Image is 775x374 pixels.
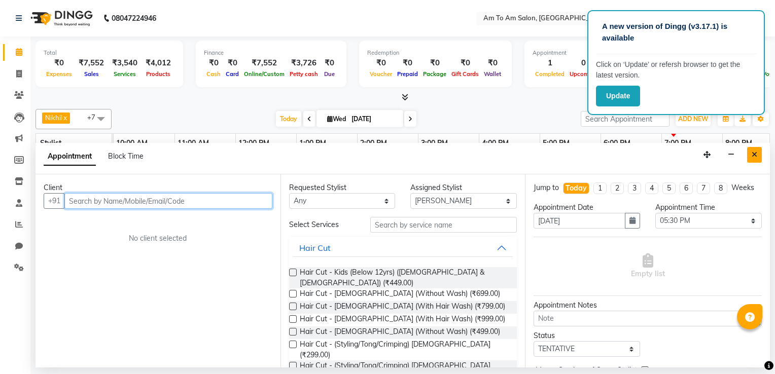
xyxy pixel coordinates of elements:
[731,182,754,193] div: Weeks
[678,115,708,123] span: ADD NEW
[300,314,505,326] span: Hair Cut - [DEMOGRAPHIC_DATA] (With Hair Wash) (₹999.00)
[596,59,756,81] p: Click on ‘Update’ or refersh browser to get the latest version.
[601,136,633,151] a: 6:00 PM
[533,70,567,78] span: Completed
[204,57,223,69] div: ₹0
[481,70,504,78] span: Wallet
[534,202,640,213] div: Appointment Date
[75,57,108,69] div: ₹7,552
[44,57,75,69] div: ₹0
[534,330,640,341] div: Status
[723,136,755,151] a: 8:00 PM
[300,267,509,288] span: Hair Cut - Kids (Below 12yrs) ([DEMOGRAPHIC_DATA] & [DEMOGRAPHIC_DATA]) (₹449.00)
[241,70,287,78] span: Online/Custom
[395,70,420,78] span: Prepaid
[395,57,420,69] div: ₹0
[418,136,450,151] a: 3:00 PM
[300,301,505,314] span: Hair Cut - [DEMOGRAPHIC_DATA] (With Hair Wash) (₹799.00)
[223,70,241,78] span: Card
[112,4,156,32] b: 08047224946
[114,136,150,151] a: 10:00 AM
[534,300,762,311] div: Appointment Notes
[370,217,517,233] input: Search by service name
[358,136,390,151] a: 2:00 PM
[287,70,321,78] span: Petty cash
[142,57,175,69] div: ₹4,012
[281,219,363,230] div: Select Services
[62,114,67,122] a: x
[420,70,449,78] span: Package
[567,70,600,78] span: Upcoming
[44,147,96,166] span: Appointment
[204,70,223,78] span: Cash
[44,193,65,209] button: +91
[593,182,607,194] li: 1
[449,57,481,69] div: ₹0
[44,182,272,193] div: Client
[223,57,241,69] div: ₹0
[108,57,142,69] div: ₹3,540
[567,57,600,69] div: 0
[655,202,762,213] div: Appointment Time
[204,49,338,57] div: Finance
[611,182,624,194] li: 2
[714,182,727,194] li: 8
[236,136,272,151] a: 12:00 PM
[321,57,338,69] div: ₹0
[410,182,517,193] div: Assigned Stylist
[300,326,500,339] span: Hair Cut - [DEMOGRAPHIC_DATA] (Without Wash) (₹499.00)
[276,111,301,127] span: Today
[481,57,504,69] div: ₹0
[662,136,694,151] a: 7:00 PM
[108,152,144,161] span: Block Time
[175,136,212,151] a: 11:00 AM
[534,182,559,193] div: Jump to
[87,113,103,121] span: +7
[299,242,331,254] div: Hair Cut
[631,253,665,279] span: Empty list
[676,112,711,126] button: ADD NEW
[300,288,500,301] span: Hair Cut - [DEMOGRAPHIC_DATA] (Without Wash) (₹699.00)
[64,193,272,209] input: Search by Name/Mobile/Email/Code
[645,182,658,194] li: 4
[367,57,395,69] div: ₹0
[534,213,625,229] input: yyyy-mm-dd
[44,49,175,57] div: Total
[533,57,567,69] div: 1
[747,147,762,163] button: Close
[40,138,61,147] span: Stylist
[449,70,481,78] span: Gift Cards
[322,70,337,78] span: Due
[697,182,710,194] li: 7
[300,339,509,360] span: Hair Cut - (Styling/Tong/Crimping) [DEMOGRAPHIC_DATA] (₹299.00)
[26,4,95,32] img: logo
[293,239,513,257] button: Hair Cut
[348,111,399,127] input: 2025-09-03
[581,111,670,127] input: Search Appointment
[144,70,173,78] span: Products
[44,70,75,78] span: Expenses
[68,233,248,244] div: No client selected
[325,115,348,123] span: Wed
[367,49,504,57] div: Redemption
[533,49,658,57] div: Appointment
[287,57,321,69] div: ₹3,726
[297,136,329,151] a: 1:00 PM
[82,70,101,78] span: Sales
[479,136,511,151] a: 4:00 PM
[540,136,572,151] a: 5:00 PM
[662,182,676,194] li: 5
[566,183,587,194] div: Today
[602,21,750,44] p: A new version of Dingg (v3.17.1) is available
[289,182,396,193] div: Requested Stylist
[628,182,641,194] li: 3
[111,70,138,78] span: Services
[241,57,287,69] div: ₹7,552
[680,182,693,194] li: 6
[367,70,395,78] span: Voucher
[420,57,449,69] div: ₹0
[45,114,62,122] span: Nikhil
[596,86,640,106] button: Update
